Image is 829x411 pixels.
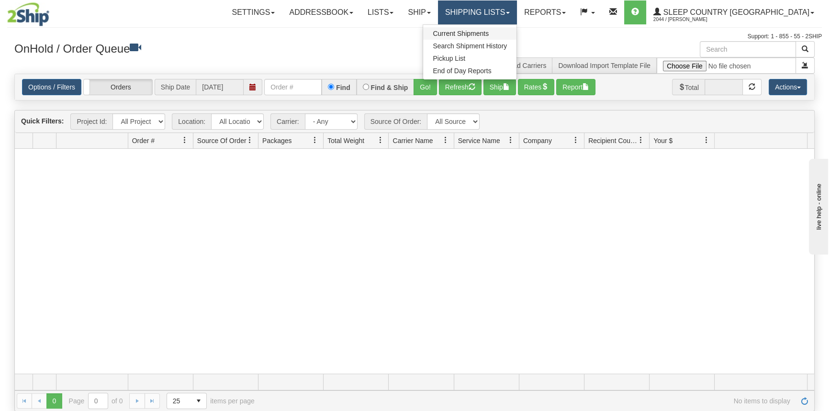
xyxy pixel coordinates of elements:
[242,132,258,148] a: Source Of Order filter column settings
[795,41,815,57] button: Search
[307,132,323,148] a: Packages filter column settings
[262,136,291,145] span: Packages
[360,0,401,24] a: Lists
[568,132,584,148] a: Company filter column settings
[69,393,123,409] span: Page of 0
[167,393,207,409] span: Page sizes drop down
[21,116,64,126] label: Quick Filters:
[172,113,211,130] span: Location:
[177,132,193,148] a: Order # filter column settings
[633,132,649,148] a: Recipient Country filter column settings
[646,0,821,24] a: Sleep Country [GEOGRAPHIC_DATA] 2044 / [PERSON_NAME]
[132,136,155,145] span: Order #
[14,41,407,55] h3: OnHold / Order Queue
[282,0,360,24] a: Addressbook
[268,397,790,405] span: No items to display
[491,62,546,69] a: Download Carriers
[661,8,809,16] span: Sleep Country [GEOGRAPHIC_DATA]
[556,79,595,95] button: Report
[392,136,433,145] span: Carrier Name
[372,132,388,148] a: Total Weight filter column settings
[438,0,517,24] a: Shipping lists
[155,79,196,95] span: Ship Date
[173,396,185,406] span: 25
[423,52,516,65] a: Pickup List
[84,79,152,95] label: Orders
[15,111,814,133] div: grid toolbar
[769,79,807,95] button: Actions
[264,79,322,95] input: Order #
[336,84,350,91] label: Find
[518,79,555,95] button: Rates
[672,79,705,95] span: Total
[797,393,812,409] a: Refresh
[327,136,364,145] span: Total Weight
[7,8,89,15] div: live help - online
[70,113,112,130] span: Project Id:
[437,132,454,148] a: Carrier Name filter column settings
[22,79,81,95] a: Options / Filters
[458,136,500,145] span: Service Name
[7,2,49,26] img: logo2044.jpg
[698,132,714,148] a: Your $ filter column settings
[364,113,427,130] span: Source Of Order:
[653,136,672,145] span: Your $
[517,0,573,24] a: Reports
[483,79,516,95] button: Ship
[270,113,305,130] span: Carrier:
[433,30,489,37] span: Current Shipments
[653,15,725,24] span: 2044 / [PERSON_NAME]
[503,132,519,148] a: Service Name filter column settings
[807,156,828,254] iframe: chat widget
[371,84,408,91] label: Find & Ship
[401,0,437,24] a: Ship
[433,55,465,62] span: Pickup List
[558,62,650,69] a: Download Import Template File
[224,0,282,24] a: Settings
[197,136,246,145] span: Source Of Order
[700,41,796,57] input: Search
[588,136,638,145] span: Recipient Country
[423,40,516,52] a: Search Shipment History
[433,67,491,75] span: End of Day Reports
[423,65,516,77] a: End of Day Reports
[433,42,507,50] span: Search Shipment History
[7,33,822,41] div: Support: 1 - 855 - 55 - 2SHIP
[523,136,552,145] span: Company
[191,393,206,409] span: select
[423,27,516,40] a: Current Shipments
[46,393,62,409] span: Page 0
[414,79,437,95] button: Go!
[167,393,255,409] span: items per page
[439,79,482,95] button: Refresh
[657,57,796,74] input: Import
